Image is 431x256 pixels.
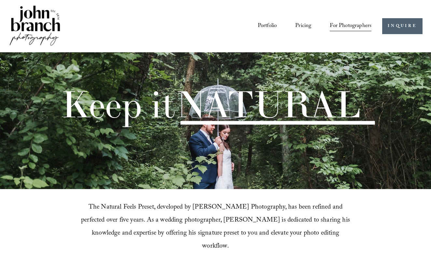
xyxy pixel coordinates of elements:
a: Portfolio [258,20,277,32]
a: folder dropdown [330,20,371,32]
span: The Natural Feels Preset, developed by [PERSON_NAME] Photography, has been refined and perfected ... [81,202,352,252]
span: For Photographers [330,21,371,32]
span: NATURAL [175,81,360,127]
img: John Branch IV Photography [8,4,61,48]
a: INQUIRE [382,18,422,34]
a: Pricing [295,20,311,32]
h1: Keep it [61,86,360,123]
